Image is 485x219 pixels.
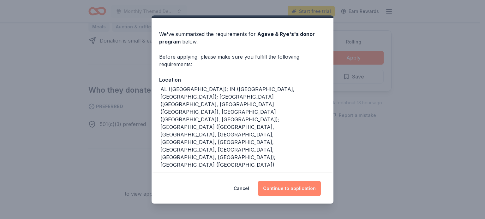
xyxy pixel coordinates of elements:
div: We've summarized the requirements for below. [159,30,326,45]
div: Before applying, please make sure you fulfill the following requirements: [159,53,326,68]
div: AL ([GEOGRAPHIC_DATA]); IN ([GEOGRAPHIC_DATA], [GEOGRAPHIC_DATA]); [GEOGRAPHIC_DATA] ([GEOGRAPHIC... [160,85,326,169]
div: Location [159,76,326,84]
button: Cancel [234,181,249,196]
button: Continue to application [258,181,321,196]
